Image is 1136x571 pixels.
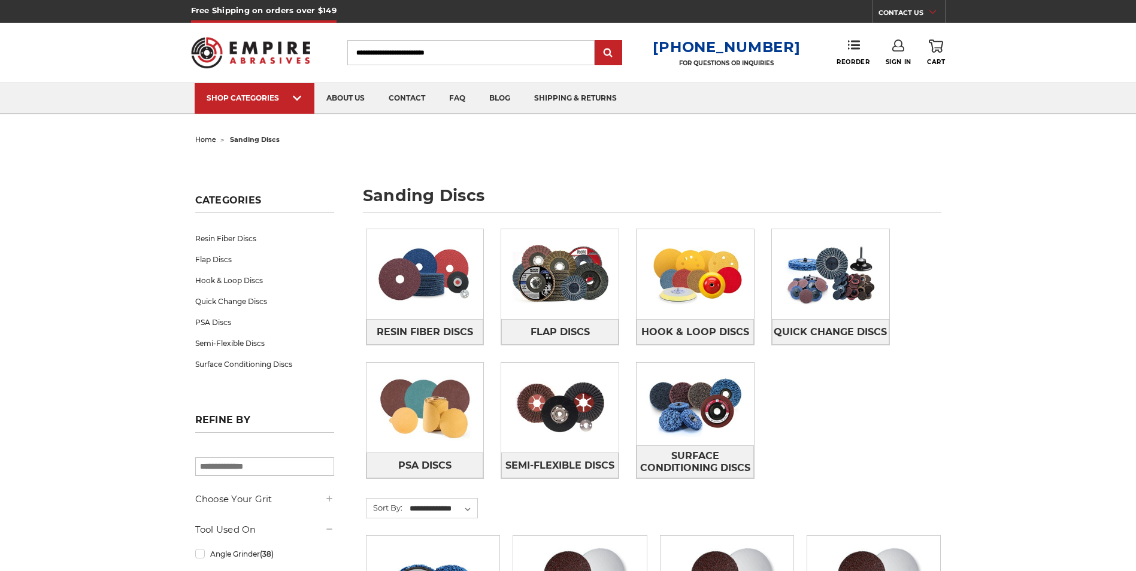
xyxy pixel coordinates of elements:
[377,322,473,342] span: Resin Fiber Discs
[195,228,334,249] a: Resin Fiber Discs
[195,492,334,506] h5: Choose Your Grit
[195,354,334,375] a: Surface Conditioning Discs
[501,233,619,315] img: Flap Discs
[437,83,477,114] a: faq
[772,319,889,345] a: Quick Change Discs
[363,187,941,213] h1: sanding discs
[505,455,614,476] span: Semi-Flexible Discs
[927,40,945,66] a: Cart
[195,414,334,433] h5: Refine by
[377,83,437,114] a: contact
[195,312,334,333] a: PSA Discs
[637,363,754,445] img: Surface Conditioning Discs
[366,319,484,345] a: Resin Fiber Discs
[366,233,484,315] img: Resin Fiber Discs
[637,446,753,478] span: Surface Conditioning Discs
[837,58,870,66] span: Reorder
[195,135,216,144] a: home
[366,366,484,449] img: PSA Discs
[637,319,754,345] a: Hook & Loop Discs
[366,452,484,478] a: PSA Discs
[191,29,311,76] img: Empire Abrasives
[501,452,619,478] a: Semi-Flexible Discs
[314,83,377,114] a: about us
[207,93,302,102] div: SHOP CATEGORIES
[408,500,477,518] select: Sort By:
[878,6,945,23] a: CONTACT US
[260,549,274,558] span: (38)
[477,83,522,114] a: blog
[522,83,629,114] a: shipping & returns
[501,366,619,449] img: Semi-Flexible Discs
[927,58,945,66] span: Cart
[772,233,889,315] img: Quick Change Discs
[195,333,334,354] a: Semi-Flexible Discs
[230,135,280,144] span: sanding discs
[653,59,800,67] p: FOR QUESTIONS OR INQUIRIES
[195,543,334,564] a: Angle Grinder
[195,249,334,270] a: Flap Discs
[195,291,334,312] a: Quick Change Discs
[195,195,334,213] h5: Categories
[366,499,402,517] label: Sort By:
[195,523,334,537] h5: Tool Used On
[886,58,911,66] span: Sign In
[641,322,749,342] span: Hook & Loop Discs
[637,445,754,478] a: Surface Conditioning Discs
[531,322,590,342] span: Flap Discs
[501,319,619,345] a: Flap Discs
[398,455,452,476] span: PSA Discs
[596,41,620,65] input: Submit
[837,40,870,65] a: Reorder
[637,233,754,315] img: Hook & Loop Discs
[195,270,334,291] a: Hook & Loop Discs
[653,38,800,56] a: [PHONE_NUMBER]
[774,322,887,342] span: Quick Change Discs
